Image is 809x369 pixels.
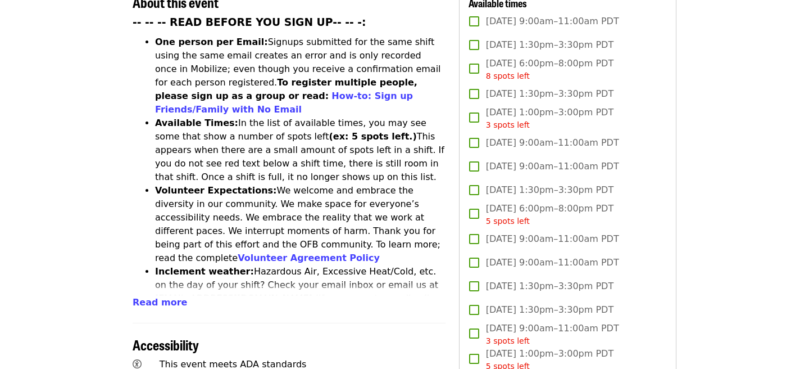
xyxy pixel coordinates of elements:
[133,297,187,308] span: Read more
[486,160,619,173] span: [DATE] 9:00am–11:00am PDT
[238,253,380,263] a: Volunteer Agreement Policy
[155,266,254,277] strong: Inclement weather:
[155,116,446,184] li: In the list of available times, you may see some that show a number of spots left This appears wh...
[155,118,238,128] strong: Available Times:
[486,136,619,150] span: [DATE] 9:00am–11:00am PDT
[486,303,613,317] span: [DATE] 1:30pm–3:30pm PDT
[486,87,613,101] span: [DATE] 1:30pm–3:30pm PDT
[486,38,613,52] span: [DATE] 1:30pm–3:30pm PDT
[486,280,613,293] span: [DATE] 1:30pm–3:30pm PDT
[486,57,613,82] span: [DATE] 6:00pm–8:00pm PDT
[486,232,619,246] span: [DATE] 9:00am–11:00am PDT
[486,217,530,226] span: 5 spots left
[133,335,199,354] span: Accessibility
[486,202,613,227] span: [DATE] 6:00pm–8:00pm PDT
[486,71,530,80] span: 8 spots left
[486,120,530,129] span: 3 spots left
[486,336,530,345] span: 3 spots left
[155,185,277,196] strong: Volunteer Expectations:
[486,256,619,269] span: [DATE] 9:00am–11:00am PDT
[155,265,446,332] li: Hazardous Air, Excessive Heat/Cold, etc. on the day of your shift? Check your email inbox or emai...
[155,37,268,47] strong: One person per Email:
[486,183,613,197] span: [DATE] 1:30pm–3:30pm PDT
[133,16,366,28] strong: -- -- -- READ BEFORE YOU SIGN UP-- -- -:
[486,15,619,28] span: [DATE] 9:00am–11:00am PDT
[486,106,613,131] span: [DATE] 1:00pm–3:00pm PDT
[329,131,416,142] strong: (ex: 5 spots left.)
[155,35,446,116] li: Signups submitted for the same shift using the same email creates an error and is only recorded o...
[133,296,187,309] button: Read more
[486,322,619,347] span: [DATE] 9:00am–11:00am PDT
[155,91,413,115] a: How-to: Sign up Friends/Family with No Email
[155,184,446,265] li: We welcome and embrace the diversity in our community. We make space for everyone’s accessibility...
[155,77,417,101] strong: To register multiple people, please sign up as a group or read:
